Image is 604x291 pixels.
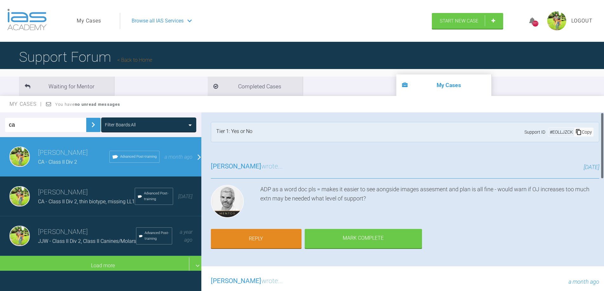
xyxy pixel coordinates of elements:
[75,102,120,107] strong: no unread messages
[38,148,109,158] h3: [PERSON_NAME]
[19,77,114,96] li: Waiting for Mentor
[547,11,566,30] img: profile.png
[260,185,599,220] div: ADP as a word doc pls = makes it easier to see aongside images assesment and plan is all fine - w...
[178,193,192,199] span: [DATE]
[211,161,283,172] h3: wrote...
[132,17,184,25] span: Browse all IAS Services
[145,230,169,242] span: Advanced Post-training
[211,185,244,218] img: Ross Hobson
[88,120,98,130] img: chevronRight.28bd32b0.svg
[105,121,136,128] div: Filter Boards: All
[38,227,136,237] h3: [PERSON_NAME]
[180,229,192,243] span: a year ago
[77,17,101,25] a: My Cases
[38,159,77,165] span: CA - Class II Div 2
[19,46,152,68] h1: Support Forum
[117,57,152,63] a: Back to Home
[38,187,135,198] h3: [PERSON_NAME]
[524,129,545,136] span: Support ID
[574,128,593,136] div: Copy
[10,186,30,206] img: Dipak Parmar
[211,162,261,170] span: [PERSON_NAME]
[120,154,157,160] span: Advanced Post-training
[396,74,491,96] li: My Cases
[38,238,136,244] span: JJW - Class II Div 2, Class II Canines/Molars
[38,199,135,205] span: CA - Class II Div 2, thin biotype, missing LL1
[10,147,30,167] img: Dipak Parmar
[440,18,478,24] span: Start New Case
[571,17,593,25] a: Logout
[532,21,538,27] div: 911
[568,278,599,285] span: a month ago
[55,102,120,107] span: You have
[216,127,252,137] div: Tier 1: Yes or No
[5,118,86,132] input: Enter Case ID or Title
[144,191,170,202] span: Advanced Post-training
[432,13,503,29] a: Start New Case
[208,77,303,96] li: Completed Cases
[165,154,192,160] span: a month ago
[7,9,47,30] img: logo-light.3e3ef733.png
[10,101,42,107] span: My Cases
[305,229,422,249] div: Mark Complete
[549,129,574,136] div: # EOLLJZCK
[10,226,30,246] img: Dipak Parmar
[211,277,261,285] span: [PERSON_NAME]
[211,229,302,249] a: Reply
[584,164,599,170] span: [DATE]
[211,276,283,287] h3: wrote...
